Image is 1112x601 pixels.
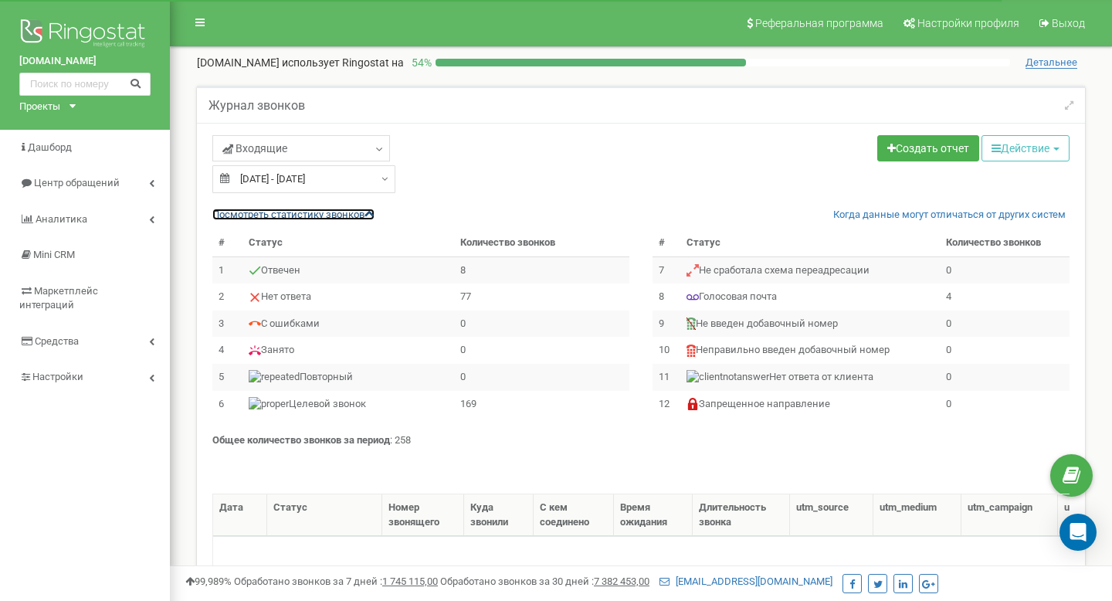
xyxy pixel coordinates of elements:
img: Ringostat logo [19,15,151,54]
span: Обработано звонков за 30 дней : [440,576,649,587]
td: 169 [454,391,629,418]
span: Аналитика [36,213,87,225]
div: Open Intercom Messenger [1059,514,1097,551]
span: Средства [35,335,79,347]
td: Отвечен [242,256,454,284]
td: 0 [454,364,629,391]
a: Создать отчет [877,135,979,161]
td: 0 [940,391,1070,418]
div: Проекты [19,100,60,114]
th: Статус [680,229,940,256]
td: Запрещенное направление [680,391,940,418]
img: Нет ответа [249,291,261,304]
td: Нет ответа [242,284,454,311]
td: 1 [212,256,242,284]
td: Не введен добавочный номер [680,311,940,338]
span: использует Ringostat на [282,56,404,69]
td: Повторный [242,364,454,391]
td: 0 [454,311,629,338]
img: Голосовая почта [687,291,699,304]
th: Длительность звонка [693,494,791,536]
th: Дата [213,494,267,536]
img: Запрещенное направление [687,398,699,410]
img: Занято [249,345,261,357]
th: С кем соединено [534,494,615,536]
h5: Журнал звонков [208,99,305,113]
td: 0 [940,256,1070,284]
td: 12 [653,391,680,418]
button: Действие [981,135,1070,161]
th: utm_campaign [961,494,1058,536]
img: Не сработала схема переадресации [687,264,699,277]
u: 7 382 453,00 [594,576,649,587]
td: 4 [212,337,242,364]
th: utm_source [790,494,873,536]
td: Неправильно введен добавочный номер [680,337,940,364]
td: 0 [940,311,1070,338]
span: Настройки профиля [917,17,1019,29]
span: Реферальная программа [755,17,883,29]
td: Нет ответа от клиента [680,364,940,391]
td: 3 [212,311,242,338]
a: Когда данные могут отличаться от других систем [833,208,1066,222]
td: 77 [454,284,629,311]
span: Обработано звонков за 7 дней : [234,576,438,587]
span: Mini CRM [33,249,75,260]
img: Не введен добавочный номер [687,317,696,330]
p: : 258 [212,433,1070,448]
td: 5 [212,364,242,391]
td: 10 [653,337,680,364]
span: Маркетплейс интеграций [19,285,98,311]
img: Повторный [249,370,300,385]
td: Занято [242,337,454,364]
span: 99,989% [185,576,232,587]
th: Номер звонящего [382,494,464,536]
a: Посмотреть cтатистику звонков [212,209,375,220]
img: С ошибками [249,317,261,330]
td: 9 [653,311,680,338]
td: 0 [940,364,1070,391]
td: 8 [653,284,680,311]
span: Входящие [222,141,287,156]
a: [EMAIL_ADDRESS][DOMAIN_NAME] [659,576,832,587]
th: utm_medium [873,494,962,536]
th: Куда звонили [464,494,534,536]
a: Входящие [212,135,390,161]
img: Нет ответа от клиента [687,370,769,385]
span: Настройки [32,371,83,382]
img: Неправильно введен добавочный номер [687,345,696,357]
td: 6 [212,391,242,418]
img: Целевой звонок [249,397,289,412]
input: Поиск по номеру [19,73,151,96]
p: [DOMAIN_NAME] [197,55,404,70]
th: Статус [267,494,382,536]
th: Статус [242,229,454,256]
td: Целевой звонок [242,391,454,418]
span: Дашборд [28,141,72,153]
th: # [653,229,680,256]
td: Голосовая почта [680,284,940,311]
th: # [212,229,242,256]
td: 0 [454,337,629,364]
td: 0 [940,337,1070,364]
p: 54 % [404,55,436,70]
span: Выход [1052,17,1085,29]
td: 7 [653,256,680,284]
td: С ошибками [242,311,454,338]
span: Центр обращений [34,177,120,188]
th: Количество звонков [940,229,1070,256]
td: 11 [653,364,680,391]
strong: Общее количество звонков за период [212,434,390,446]
td: Не сработала схема переадресации [680,256,940,284]
span: Детальнее [1026,56,1077,69]
th: Время ожидания [614,494,693,536]
th: Количество звонков [454,229,629,256]
td: 4 [940,284,1070,311]
td: 8 [454,256,629,284]
img: Отвечен [249,264,261,277]
td: 2 [212,284,242,311]
a: [DOMAIN_NAME] [19,54,151,69]
u: 1 745 115,00 [382,576,438,587]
